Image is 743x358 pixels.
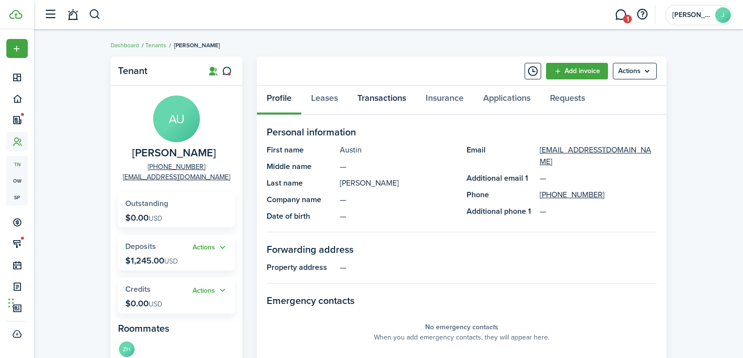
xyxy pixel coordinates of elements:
a: tn [6,156,28,172]
panel-main-title: Phone [467,189,535,201]
panel-main-title: Middle name [267,161,335,172]
span: Deposits [125,241,156,252]
p: $0.00 [125,299,162,308]
span: USD [149,299,162,309]
span: Credits [125,283,151,295]
panel-main-description: — [340,262,657,273]
avatar-text: J [715,7,731,23]
panel-main-placeholder-title: No emergency contacts [425,322,498,332]
panel-main-section-title: Personal information [267,125,657,139]
panel-main-title: Last name [267,177,335,189]
a: Add invoice [546,63,608,79]
panel-main-section-title: Emergency contacts [267,293,657,308]
panel-main-title: Company name [267,194,335,206]
img: TenantCloud [9,10,22,19]
button: Search [89,6,101,23]
panel-main-title: Property address [267,262,335,273]
avatar-text: AU [153,95,200,142]
panel-main-title: First name [267,144,335,156]
iframe: Chat Widget [5,279,54,325]
a: Messaging [611,2,630,27]
button: Open menu [613,63,657,79]
panel-main-description: [PERSON_NAME] [340,177,457,189]
menu-btn: Actions [613,63,657,79]
p: $0.00 [125,213,162,223]
panel-main-description: — [340,210,457,222]
span: USD [149,213,162,224]
a: [EMAIL_ADDRESS][DOMAIN_NAME] [540,144,657,168]
a: Applications [473,86,540,115]
span: [PERSON_NAME] [174,41,220,50]
panel-main-title: Email [467,144,535,168]
button: Open resource center [634,6,650,23]
button: Open menu [193,285,228,296]
panel-main-description: Austin [340,144,457,156]
button: Open menu [193,242,228,253]
div: Drag [8,288,14,318]
button: Open sidebar [41,5,59,24]
button: Actions [193,285,228,296]
a: Requests [540,86,595,115]
a: Transactions [348,86,416,115]
span: USD [164,256,178,266]
panel-main-title: Additional email 1 [467,172,535,184]
panel-main-subtitle: Roommates [118,321,235,336]
avatar-text: ZH [119,341,135,357]
panel-main-title: Tenant [118,65,196,76]
span: Outstanding [125,198,168,209]
panel-main-description: — [340,194,457,206]
span: Austin Ulferts [132,147,216,159]
a: Tenants [145,41,166,50]
button: Timeline [525,63,541,79]
panel-main-section-title: Forwarding address [267,242,657,257]
a: [PHONE_NUMBER] [148,162,205,172]
a: Dashboard [111,41,139,50]
p: $1,245.00 [125,256,178,265]
a: Leases [301,86,348,115]
a: ow [6,172,28,189]
a: Notifications [63,2,82,27]
span: 1 [623,15,632,23]
button: Open menu [6,39,28,58]
panel-main-description: — [340,161,457,172]
button: Actions [193,242,228,253]
a: Insurance [416,86,473,115]
span: Jacqueline [672,12,711,19]
panel-main-title: Additional phone 1 [467,206,535,217]
a: [PHONE_NUMBER] [540,189,605,201]
a: [EMAIL_ADDRESS][DOMAIN_NAME] [123,172,230,182]
panel-main-placeholder-description: When you add emergency contacts, they will appear here. [374,332,549,342]
panel-main-title: Date of birth [267,210,335,222]
a: sp [6,189,28,206]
